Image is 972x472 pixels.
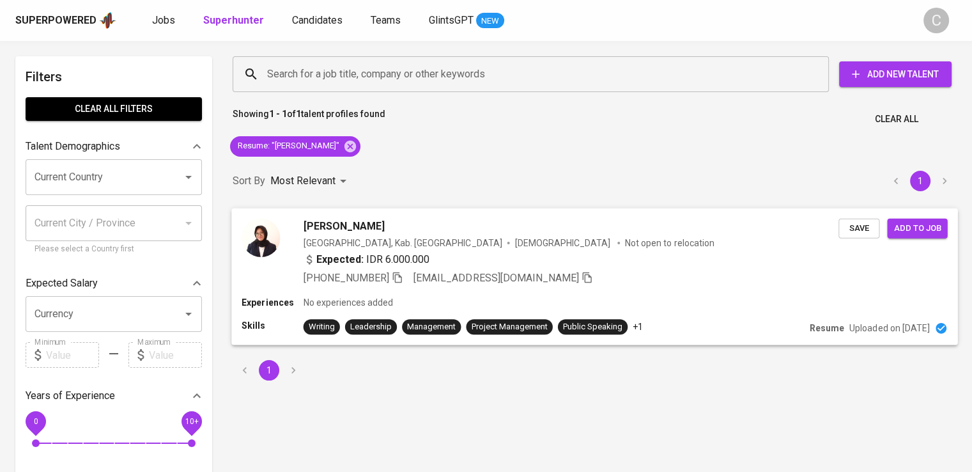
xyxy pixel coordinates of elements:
[476,15,504,28] span: NEW
[515,236,612,249] span: [DEMOGRAPHIC_DATA]
[15,11,116,30] a: Superpoweredapp logo
[203,14,264,26] b: Superhunter
[26,271,202,296] div: Expected Salary
[180,168,197,186] button: Open
[242,319,303,332] p: Skills
[413,271,579,283] span: [EMAIL_ADDRESS][DOMAIN_NAME]
[875,111,918,127] span: Clear All
[152,13,178,29] a: Jobs
[471,320,547,333] div: Project Management
[26,97,202,121] button: Clear All filters
[33,417,38,426] span: 0
[309,320,335,333] div: Writing
[292,13,345,29] a: Candidates
[185,417,198,426] span: 10+
[304,218,385,233] span: [PERSON_NAME]
[845,221,873,235] span: Save
[810,322,844,334] p: Resume
[849,322,929,334] p: Uploaded on [DATE]
[26,139,120,154] p: Talent Demographics
[870,107,923,131] button: Clear All
[371,14,401,26] span: Teams
[304,236,502,249] div: [GEOGRAPHIC_DATA], Kab. [GEOGRAPHIC_DATA]
[35,243,193,256] p: Please select a Country first
[26,134,202,159] div: Talent Demographics
[233,208,957,345] a: [PERSON_NAME][GEOGRAPHIC_DATA], Kab. [GEOGRAPHIC_DATA][DEMOGRAPHIC_DATA] Not open to relocationEx...
[233,173,265,189] p: Sort By
[292,14,343,26] span: Candidates
[849,67,941,83] span: Add New Talent
[203,13,266,29] a: Superhunter
[407,320,456,333] div: Management
[269,109,287,119] b: 1 - 1
[259,360,279,381] button: page 1
[26,67,202,87] h6: Filters
[46,342,99,368] input: Value
[296,109,301,119] b: 1
[304,251,430,267] div: IDR 6.000.000
[304,271,389,283] span: [PHONE_NUMBER]
[563,320,622,333] div: Public Speaking
[429,13,504,29] a: GlintsGPT NEW
[316,251,364,267] b: Expected:
[230,136,360,157] div: Resume: "[PERSON_NAME]"
[149,342,202,368] input: Value
[887,218,947,238] button: Add to job
[839,61,952,87] button: Add New Talent
[152,14,175,26] span: Jobs
[230,140,347,152] span: Resume : "[PERSON_NAME]"
[26,276,98,291] p: Expected Salary
[270,169,351,193] div: Most Relevant
[304,296,393,309] p: No experiences added
[371,13,403,29] a: Teams
[180,305,197,323] button: Open
[233,360,305,381] nav: pagination navigation
[26,383,202,409] div: Years of Experience
[233,107,385,131] p: Showing of talent profiles found
[910,171,930,191] button: page 1
[893,221,941,235] span: Add to job
[36,101,192,117] span: Clear All filters
[633,320,643,333] p: +1
[242,296,303,309] p: Experiences
[26,388,115,404] p: Years of Experience
[923,8,949,33] div: C
[350,320,392,333] div: Leadership
[99,11,116,30] img: app logo
[884,171,957,191] nav: pagination navigation
[625,236,714,249] p: Not open to relocation
[15,13,96,28] div: Superpowered
[242,218,280,256] img: 2e7959b85f9a4620963a2c1adbb1c5dd.jpg
[429,14,474,26] span: GlintsGPT
[270,173,336,189] p: Most Relevant
[838,218,879,238] button: Save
